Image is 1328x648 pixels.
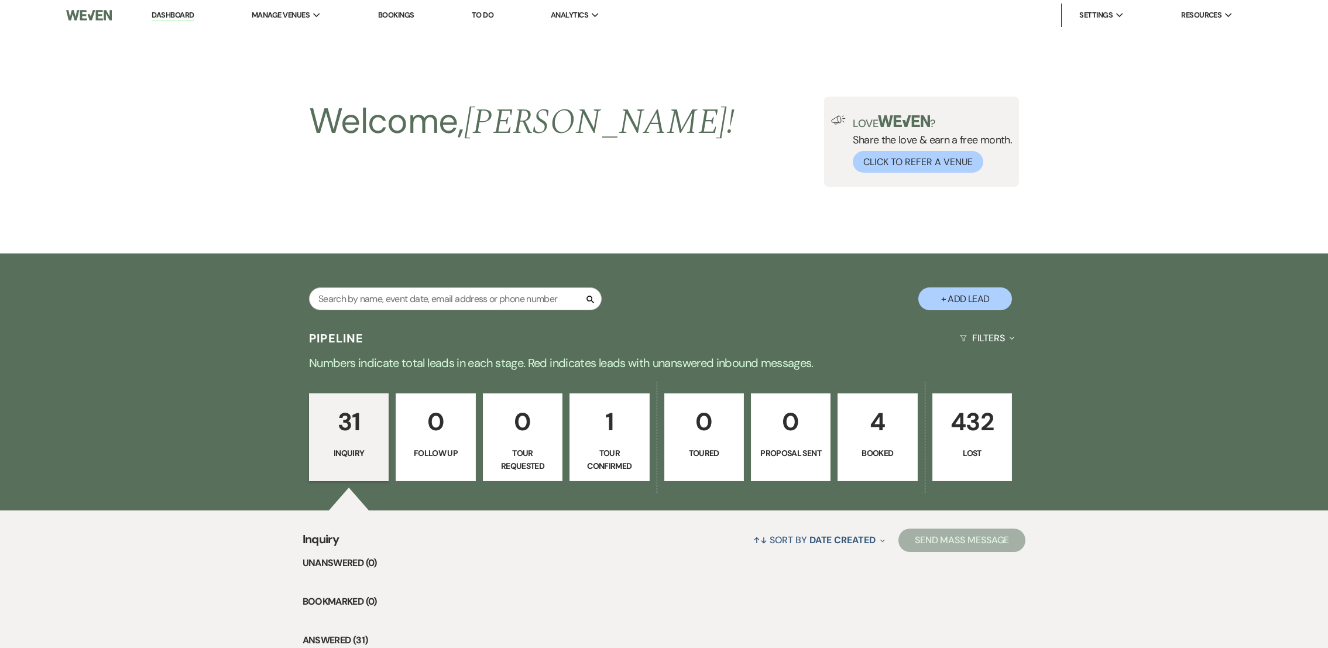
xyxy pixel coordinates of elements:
[403,402,468,441] p: 0
[672,447,736,460] p: Toured
[317,402,381,441] p: 31
[472,10,493,20] a: To Do
[932,393,1012,481] a: 432Lost
[672,402,736,441] p: 0
[853,151,983,173] button: Click to Refer a Venue
[749,524,889,556] button: Sort By Date Created
[66,3,111,28] img: Weven Logo
[577,402,641,441] p: 1
[490,447,555,473] p: Tour Requested
[303,530,339,556] span: Inquiry
[878,115,930,127] img: weven-logo-green.svg
[809,534,876,546] span: Date Created
[759,402,823,441] p: 0
[396,393,475,481] a: 0Follow Up
[252,9,310,21] span: Manage Venues
[569,393,649,481] a: 1Tour Confirmed
[918,287,1012,310] button: + Add Lead
[1181,9,1221,21] span: Resources
[940,447,1004,460] p: Lost
[898,529,1026,552] button: Send Mass Message
[577,447,641,473] p: Tour Confirmed
[303,633,1026,648] li: Answered (31)
[853,115,1012,129] p: Love ?
[464,95,735,149] span: [PERSON_NAME] !
[403,447,468,460] p: Follow Up
[751,393,831,481] a: 0Proposal Sent
[378,10,414,20] a: Bookings
[317,447,381,460] p: Inquiry
[845,447,910,460] p: Booked
[664,393,744,481] a: 0Toured
[759,447,823,460] p: Proposal Sent
[309,287,602,310] input: Search by name, event date, email address or phone number
[955,323,1019,354] button: Filters
[940,402,1004,441] p: 432
[303,594,1026,609] li: Bookmarked (0)
[551,9,588,21] span: Analytics
[309,97,735,147] h2: Welcome,
[845,402,910,441] p: 4
[309,330,364,347] h3: Pipeline
[152,10,194,21] a: Dashboard
[846,115,1012,173] div: Share the love & earn a free month.
[483,393,562,481] a: 0Tour Requested
[1079,9,1113,21] span: Settings
[753,534,767,546] span: ↑↓
[303,556,1026,571] li: Unanswered (0)
[838,393,917,481] a: 4Booked
[243,354,1086,372] p: Numbers indicate total leads in each stage. Red indicates leads with unanswered inbound messages.
[490,402,555,441] p: 0
[831,115,846,125] img: loud-speaker-illustration.svg
[309,393,389,481] a: 31Inquiry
